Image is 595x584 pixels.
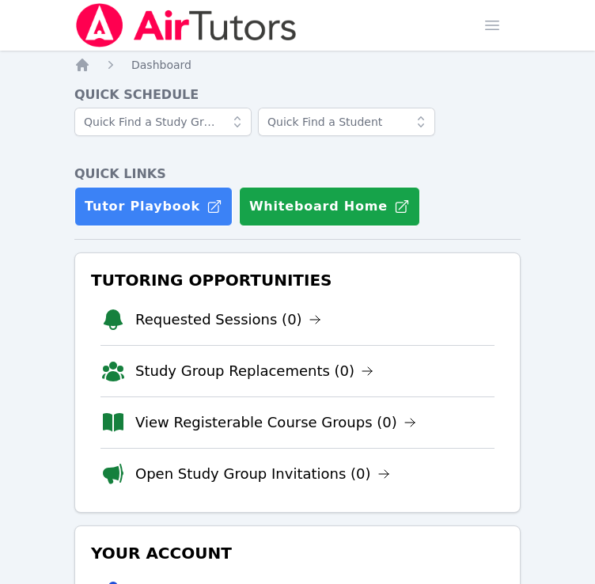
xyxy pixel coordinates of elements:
[135,411,416,434] a: View Registerable Course Groups (0)
[74,165,521,184] h4: Quick Links
[131,59,191,71] span: Dashboard
[88,539,507,567] h3: Your Account
[74,187,233,226] a: Tutor Playbook
[74,85,521,104] h4: Quick Schedule
[135,309,321,331] a: Requested Sessions (0)
[88,266,507,294] h3: Tutoring Opportunities
[135,463,390,485] a: Open Study Group Invitations (0)
[239,187,420,226] button: Whiteboard Home
[74,57,521,73] nav: Breadcrumb
[74,3,298,47] img: Air Tutors
[74,108,252,136] input: Quick Find a Study Group
[258,108,435,136] input: Quick Find a Student
[135,360,373,382] a: Study Group Replacements (0)
[131,57,191,73] a: Dashboard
